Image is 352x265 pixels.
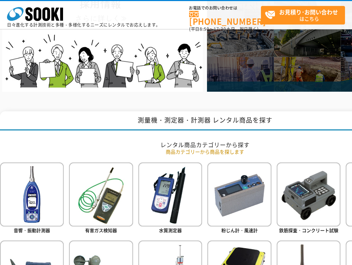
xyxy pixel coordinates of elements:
[207,162,271,226] img: 粉じん計・風速計
[189,6,261,10] span: お電話でのお問い合わせは
[138,162,202,235] a: 水質測定器
[265,6,345,24] span: はこちら
[277,162,340,235] a: 鉄筋探査・コンクリート試験
[207,162,271,235] a: 粉じん計・風速計
[159,227,182,233] span: 水質測定器
[279,227,338,233] span: 鉄筋探査・コンクリート試験
[69,162,133,235] a: 有害ガス検知器
[85,227,117,233] span: 有害ガス検知器
[14,227,50,233] span: 音響・振動計測器
[200,26,209,32] span: 8:50
[214,26,226,32] span: 17:30
[261,6,345,25] a: お見積り･お問い合わせはこちら
[7,23,160,27] p: 日々進化する計測技術と多種・多様化するニーズにレンタルでお応えします。
[279,8,338,16] strong: お見積り･お問い合わせ
[277,162,340,226] img: 鉄筋探査・コンクリート試験
[189,26,258,32] span: (平日 ～ 土日、祝日除く)
[69,162,133,226] img: 有害ガス検知器
[221,227,258,233] span: 粉じん計・風速計
[138,162,202,226] img: 水質測定器
[189,11,261,25] a: [PHONE_NUMBER]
